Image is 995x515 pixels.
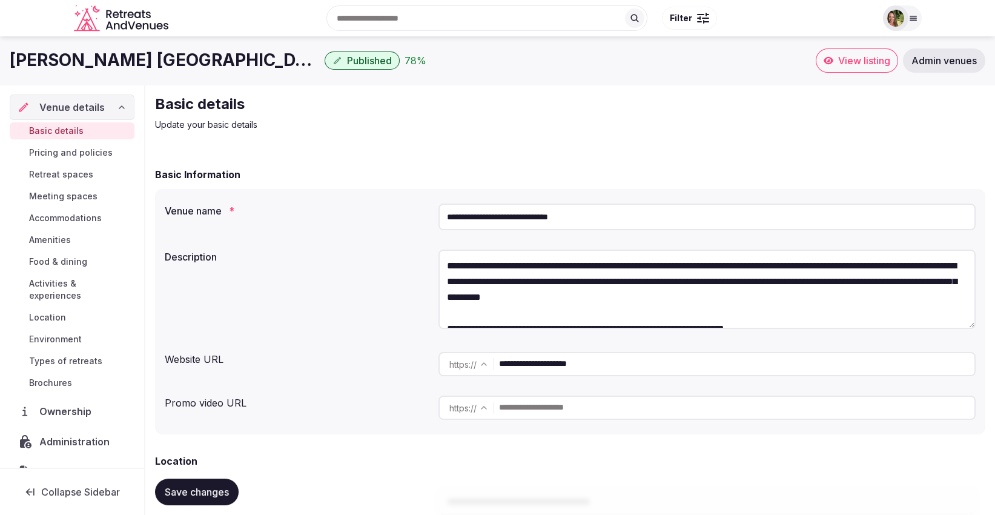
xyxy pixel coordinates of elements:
h2: Basic Information [155,167,240,182]
span: Activities & experiences [29,277,130,302]
span: Collapse Sidebar [41,486,120,498]
label: Description [165,252,429,262]
span: Amenities [29,234,71,246]
a: Accommodations [10,210,134,227]
label: Venue name [165,206,429,216]
span: Admin venues [911,55,977,67]
button: Save changes [155,479,239,505]
a: Environment [10,331,134,348]
a: Amenities [10,231,134,248]
a: Visit the homepage [74,5,171,32]
div: Website URL [165,347,429,367]
button: Published [325,51,400,70]
span: Retreat spaces [29,168,93,181]
span: Published [347,55,392,67]
a: Meeting spaces [10,188,134,205]
a: Administration [10,429,134,454]
button: Filter [662,7,717,30]
a: View listing [816,48,898,73]
a: Activities & experiences [10,275,134,304]
a: Admin venues [903,48,985,73]
span: Food & dining [29,256,87,268]
svg: Retreats and Venues company logo [74,5,171,32]
a: Activity log [10,459,134,485]
span: Venue details [39,100,105,115]
span: Filter [670,12,692,24]
a: Types of retreats [10,353,134,370]
a: Retreat spaces [10,166,134,183]
a: Location [10,309,134,326]
span: Brochures [29,377,72,389]
span: Activity log [39,465,98,479]
a: Food & dining [10,253,134,270]
a: Brochures [10,374,134,391]
a: Ownership [10,399,134,424]
a: Pricing and policies [10,144,134,161]
span: Ownership [39,404,96,419]
span: Administration [39,434,114,449]
span: View listing [838,55,890,67]
span: Save changes [165,486,229,498]
div: Promo video URL [165,391,429,410]
h1: [PERSON_NAME] [GEOGRAPHIC_DATA] [10,48,320,72]
a: Basic details [10,122,134,139]
span: Pricing and policies [29,147,113,159]
span: Environment [29,333,82,345]
button: 78% [405,53,426,68]
button: Collapse Sidebar [10,479,134,505]
h2: Location [155,454,197,468]
h2: Basic details [155,95,562,114]
div: 78 % [405,53,426,68]
span: Types of retreats [29,355,102,367]
img: Shay Tippie [887,10,904,27]
span: Basic details [29,125,84,137]
span: Location [29,311,66,324]
span: Accommodations [29,212,102,224]
p: Update your basic details [155,119,562,131]
span: Meeting spaces [29,190,98,202]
